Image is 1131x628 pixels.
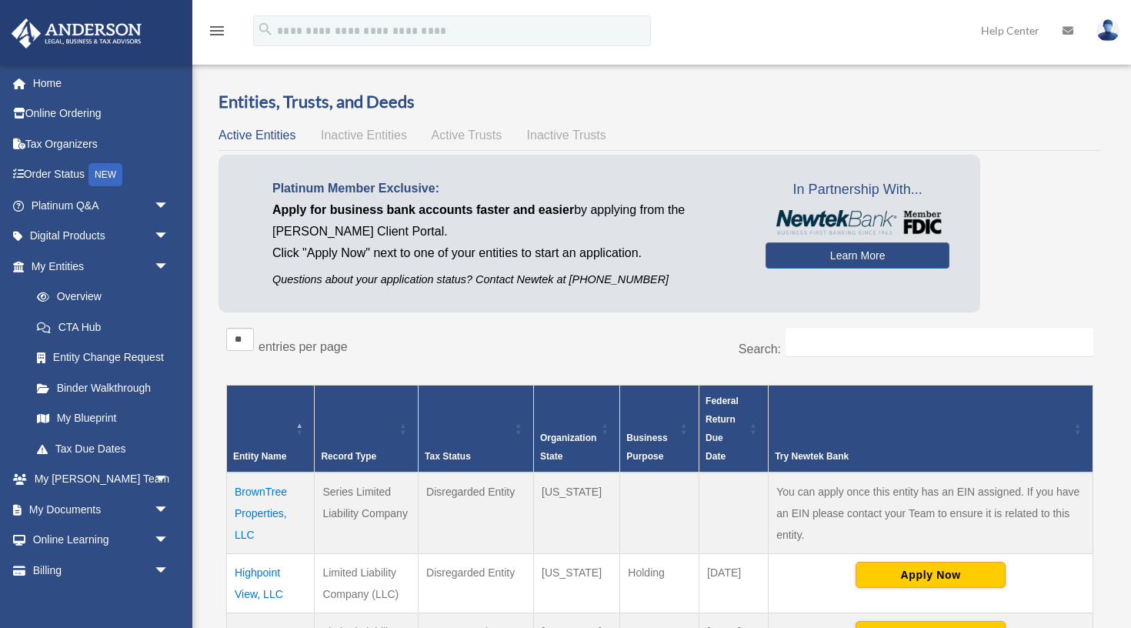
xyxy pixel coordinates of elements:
span: arrow_drop_down [154,555,185,586]
h3: Entities, Trusts, and Deeds [219,90,1101,114]
th: Business Purpose: Activate to sort [620,385,699,473]
td: You can apply once this entity has an EIN assigned. If you have an EIN please contact your Team t... [769,473,1093,554]
label: Search: [739,342,781,356]
td: [DATE] [699,553,769,613]
td: BrownTree Properties, LLC [227,473,315,554]
p: by applying from the [PERSON_NAME] Client Portal. [272,199,742,242]
th: Entity Name: Activate to invert sorting [227,385,315,473]
span: Active Trusts [432,129,502,142]
a: My Entitiesarrow_drop_down [11,251,185,282]
span: arrow_drop_down [154,221,185,252]
a: Online Ordering [11,99,192,129]
th: Record Type: Activate to sort [315,385,419,473]
label: entries per page [259,340,348,353]
span: Apply for business bank accounts faster and easier [272,203,574,216]
a: menu [208,27,226,40]
a: CTA Hub [22,312,185,342]
a: Home [11,68,192,99]
th: Federal Return Due Date: Activate to sort [699,385,769,473]
a: Order StatusNEW [11,159,192,191]
a: Overview [22,282,177,312]
a: My [PERSON_NAME] Teamarrow_drop_down [11,464,192,495]
p: Questions about your application status? Contact Newtek at [PHONE_NUMBER] [272,270,742,289]
td: [US_STATE] [534,553,620,613]
span: Record Type [321,451,376,462]
a: Tax Organizers [11,129,192,159]
span: arrow_drop_down [154,251,185,282]
span: Inactive Trusts [527,129,606,142]
a: Tax Due Dates [22,433,185,464]
span: arrow_drop_down [154,525,185,556]
a: My Blueprint [22,403,185,434]
a: Entity Change Request [22,342,185,373]
td: Series Limited Liability Company [315,473,419,554]
span: Tax Status [425,451,471,462]
span: arrow_drop_down [154,494,185,526]
i: menu [208,22,226,40]
span: arrow_drop_down [154,190,185,222]
td: [US_STATE] [534,473,620,554]
button: Apply Now [856,562,1006,588]
i: search [257,21,274,38]
span: arrow_drop_down [154,464,185,496]
a: Learn More [766,242,949,269]
span: In Partnership With... [766,178,949,202]
a: Binder Walkthrough [22,372,185,403]
span: Entity Name [233,451,286,462]
a: Billingarrow_drop_down [11,555,192,586]
p: Platinum Member Exclusive: [272,178,742,199]
span: Inactive Entities [321,129,407,142]
span: Federal Return Due Date [706,396,739,462]
img: Anderson Advisors Platinum Portal [7,18,146,48]
a: Online Learningarrow_drop_down [11,525,192,556]
th: Tax Status: Activate to sort [419,385,534,473]
div: Try Newtek Bank [775,447,1069,466]
td: Highpoint View, LLC [227,553,315,613]
td: Disregarded Entity [419,473,534,554]
a: Digital Productsarrow_drop_down [11,221,192,252]
td: Limited Liability Company (LLC) [315,553,419,613]
img: User Pic [1096,19,1119,42]
span: Business Purpose [626,433,667,462]
span: Active Entities [219,129,295,142]
td: Holding [620,553,699,613]
div: NEW [88,163,122,186]
span: Organization State [540,433,596,462]
p: Click "Apply Now" next to one of your entities to start an application. [272,242,742,264]
a: Platinum Q&Aarrow_drop_down [11,190,192,221]
a: My Documentsarrow_drop_down [11,494,192,525]
th: Try Newtek Bank : Activate to sort [769,385,1093,473]
th: Organization State: Activate to sort [534,385,620,473]
img: NewtekBankLogoSM.png [773,210,942,235]
td: Disregarded Entity [419,553,534,613]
